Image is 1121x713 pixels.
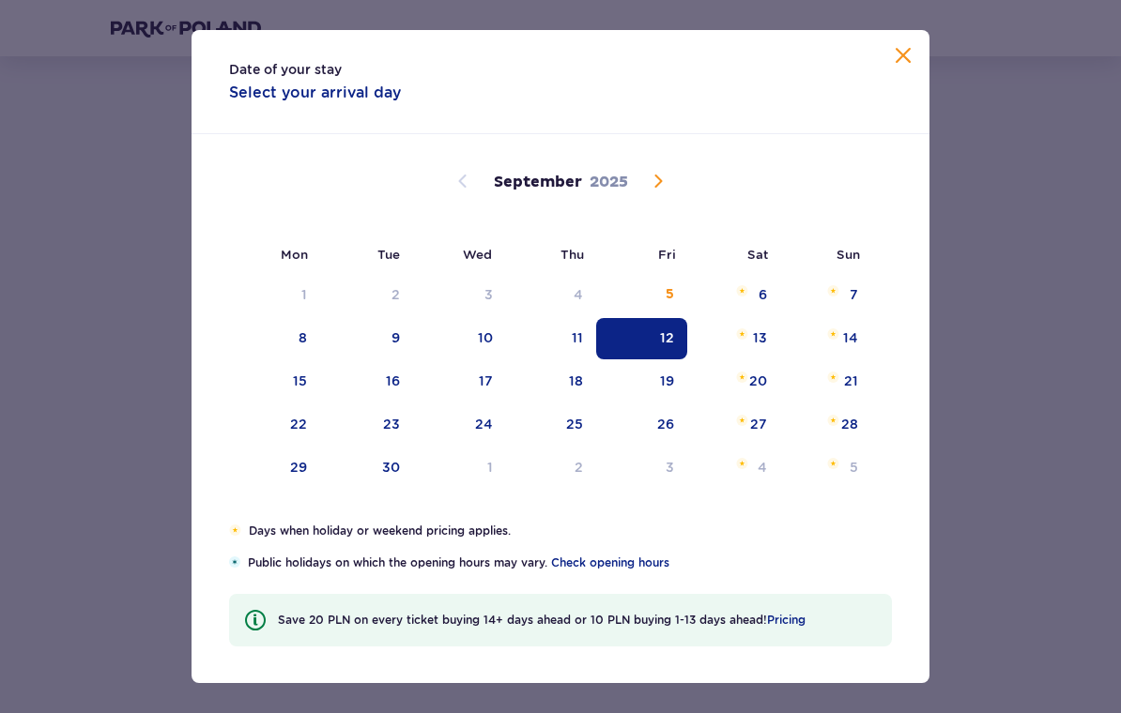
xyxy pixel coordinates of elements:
[413,404,506,446] td: Wednesday, September 24, 2025
[850,458,858,477] div: 5
[566,415,583,433] div: 25
[551,554,669,571] a: Check opening hours
[229,404,320,446] td: Monday, September 22, 2025
[780,275,871,316] td: Sunday, September 7, 2025
[479,372,493,390] div: 17
[750,415,767,433] div: 27
[758,458,767,477] div: 4
[320,275,413,316] td: Not available. Tuesday, September 2, 2025
[413,318,506,359] td: Wednesday, September 10, 2025
[229,275,320,316] td: Not available. Monday, September 1, 2025
[767,612,806,629] a: Pricing
[687,275,780,316] td: Saturday, September 6, 2025
[249,523,892,539] p: Days when holiday or weekend pricing applies.
[780,404,871,446] td: Sunday, September 28, 2025
[299,328,307,347] div: 8
[596,318,687,359] td: Selected. Friday, September 12, 2025
[229,318,320,359] td: Monday, September 8, 2025
[475,415,493,433] div: 24
[382,458,400,477] div: 30
[657,415,674,433] div: 26
[290,415,307,433] div: 22
[290,458,307,477] div: 29
[506,448,597,489] td: Thursday, October 2, 2025
[293,372,307,390] div: 15
[229,361,320,402] td: Monday, September 15, 2025
[687,404,780,446] td: Saturday, September 27, 2025
[596,361,687,402] td: Friday, September 19, 2025
[478,328,493,347] div: 10
[575,458,583,477] div: 2
[320,361,413,402] td: Tuesday, September 16, 2025
[687,318,780,359] td: Saturday, September 13, 2025
[392,328,400,347] div: 9
[780,448,871,489] td: Sunday, October 5, 2025
[780,318,871,359] td: Sunday, September 14, 2025
[660,328,674,347] div: 12
[596,404,687,446] td: Friday, September 26, 2025
[753,328,767,347] div: 13
[506,275,597,316] td: Not available. Thursday, September 4, 2025
[506,404,597,446] td: Thursday, September 25, 2025
[687,448,780,489] td: Saturday, October 4, 2025
[320,404,413,446] td: Tuesday, September 23, 2025
[660,372,674,390] div: 19
[192,134,929,523] div: Calendar
[687,361,780,402] td: Saturday, September 20, 2025
[780,361,871,402] td: Sunday, September 21, 2025
[844,372,858,390] div: 21
[749,372,767,390] div: 20
[413,361,506,402] td: Wednesday, September 17, 2025
[413,448,506,489] td: Wednesday, October 1, 2025
[596,448,687,489] td: Friday, October 3, 2025
[278,612,806,629] p: Save 20 PLN on every ticket buying 14+ days ahead or 10 PLN buying 1-13 days ahead!
[596,275,687,316] td: Not available. Friday, September 5, 2025
[413,275,506,316] td: Not available. Wednesday, September 3, 2025
[386,372,400,390] div: 16
[383,415,400,433] div: 23
[320,318,413,359] td: Tuesday, September 9, 2025
[569,372,583,390] div: 18
[487,458,493,477] div: 1
[320,448,413,489] td: Tuesday, September 30, 2025
[506,361,597,402] td: Thursday, September 18, 2025
[843,328,858,347] div: 14
[572,328,583,347] div: 11
[666,458,674,477] div: 3
[229,448,320,489] td: Monday, September 29, 2025
[506,318,597,359] td: Thursday, September 11, 2025
[248,554,892,571] p: Public holidays on which the opening hours may vary.
[841,415,858,433] div: 28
